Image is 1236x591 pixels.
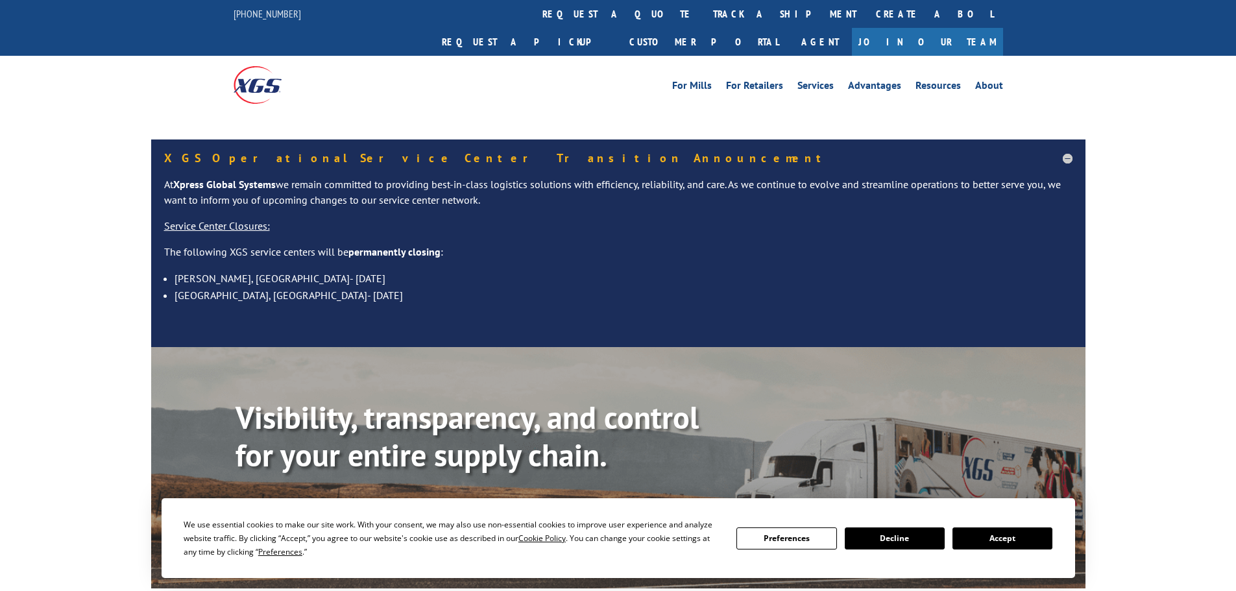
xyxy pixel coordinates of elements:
[797,80,834,95] a: Services
[175,287,1072,304] li: [GEOGRAPHIC_DATA], [GEOGRAPHIC_DATA]- [DATE]
[518,533,566,544] span: Cookie Policy
[952,527,1052,549] button: Accept
[258,546,302,557] span: Preferences
[175,270,1072,287] li: [PERSON_NAME], [GEOGRAPHIC_DATA]- [DATE]
[236,397,699,475] b: Visibility, transparency, and control for your entire supply chain.
[173,178,276,191] strong: Xpress Global Systems
[348,245,441,258] strong: permanently closing
[234,7,301,20] a: [PHONE_NUMBER]
[915,80,961,95] a: Resources
[184,518,721,559] div: We use essential cookies to make our site work. With your consent, we may also use non-essential ...
[788,28,852,56] a: Agent
[164,152,1072,164] h5: XGS Operational Service Center Transition Announcement
[162,498,1075,578] div: Cookie Consent Prompt
[845,527,945,549] button: Decline
[975,80,1003,95] a: About
[852,28,1003,56] a: Join Our Team
[726,80,783,95] a: For Retailers
[672,80,712,95] a: For Mills
[432,28,620,56] a: Request a pickup
[620,28,788,56] a: Customer Portal
[164,219,270,232] u: Service Center Closures:
[736,527,836,549] button: Preferences
[164,177,1072,219] p: At we remain committed to providing best-in-class logistics solutions with efficiency, reliabilit...
[164,245,1072,271] p: The following XGS service centers will be :
[848,80,901,95] a: Advantages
